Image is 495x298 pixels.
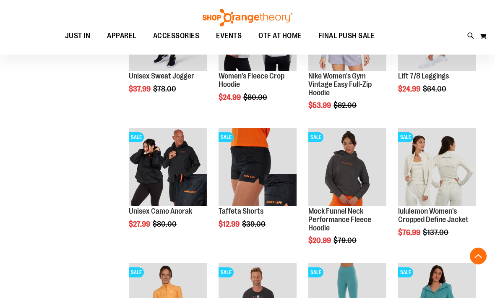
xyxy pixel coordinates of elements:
a: Nike Women's Gym Vintage Easy Full-Zip Hoodie [308,72,372,97]
span: OTF AT HOME [258,26,302,45]
span: $64.00 [423,85,448,93]
div: product [125,124,211,249]
img: Product image for Camo Tafetta Shorts [219,128,297,206]
span: $80.00 [153,220,178,228]
div: product [214,124,301,249]
span: SALE [308,267,323,277]
div: product [304,124,391,266]
span: $137.00 [423,228,450,237]
span: SALE [129,132,144,142]
span: $39.00 [242,220,267,228]
a: Unisex Camo Anorak [129,207,192,215]
img: Shop Orangetheory [201,9,294,26]
a: ACCESSORIES [145,26,208,46]
span: $20.99 [308,236,332,245]
a: FINAL PUSH SALE [310,26,383,46]
span: SALE [398,132,413,142]
a: Product image for Camo Tafetta ShortsSALE [219,128,297,207]
a: Unisex Sweat Jogger [129,72,194,80]
img: Product image for Unisex Camo Anorak [129,128,207,206]
a: Product image for Mock Funnel Neck Performance Fleece HoodieSALE [308,128,386,207]
div: product [394,124,480,258]
a: Taffeta Shorts [219,207,263,215]
a: APPAREL [99,26,145,45]
span: $24.99 [398,85,422,93]
a: lululemon Women's Cropped Define Jacket [398,207,469,224]
span: FINAL PUSH SALE [318,26,375,45]
a: Women's Fleece Crop Hoodie [219,72,284,89]
span: SALE [398,267,413,277]
span: $76.99 [398,228,422,237]
span: EVENTS [216,26,242,45]
span: $78.00 [153,85,177,93]
a: Product image for lululemon Define Jacket CroppedSALE [398,128,476,207]
span: $12.99 [219,220,241,228]
span: $37.99 [129,85,152,93]
span: SALE [129,267,144,277]
span: SALE [308,132,323,142]
a: OTF AT HOME [250,26,310,46]
span: ACCESSORIES [153,26,200,45]
span: JUST IN [65,26,91,45]
a: Product image for Unisex Camo AnorakSALE [129,128,207,207]
span: $80.00 [243,93,268,102]
span: $53.99 [308,101,332,110]
span: $27.99 [129,220,151,228]
span: $79.00 [333,236,358,245]
span: $24.99 [219,93,242,102]
img: Product image for lululemon Define Jacket Cropped [398,128,476,206]
img: Product image for Mock Funnel Neck Performance Fleece Hoodie [308,128,386,206]
span: SALE [219,267,234,277]
span: SALE [219,132,234,142]
a: Lift 7/8 Leggings [398,72,449,80]
a: EVENTS [208,26,250,46]
span: APPAREL [107,26,136,45]
button: Back To Top [470,248,487,264]
a: Mock Funnel Neck Performance Fleece Hoodie [308,207,371,232]
a: JUST IN [57,26,99,46]
span: $82.00 [333,101,358,110]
